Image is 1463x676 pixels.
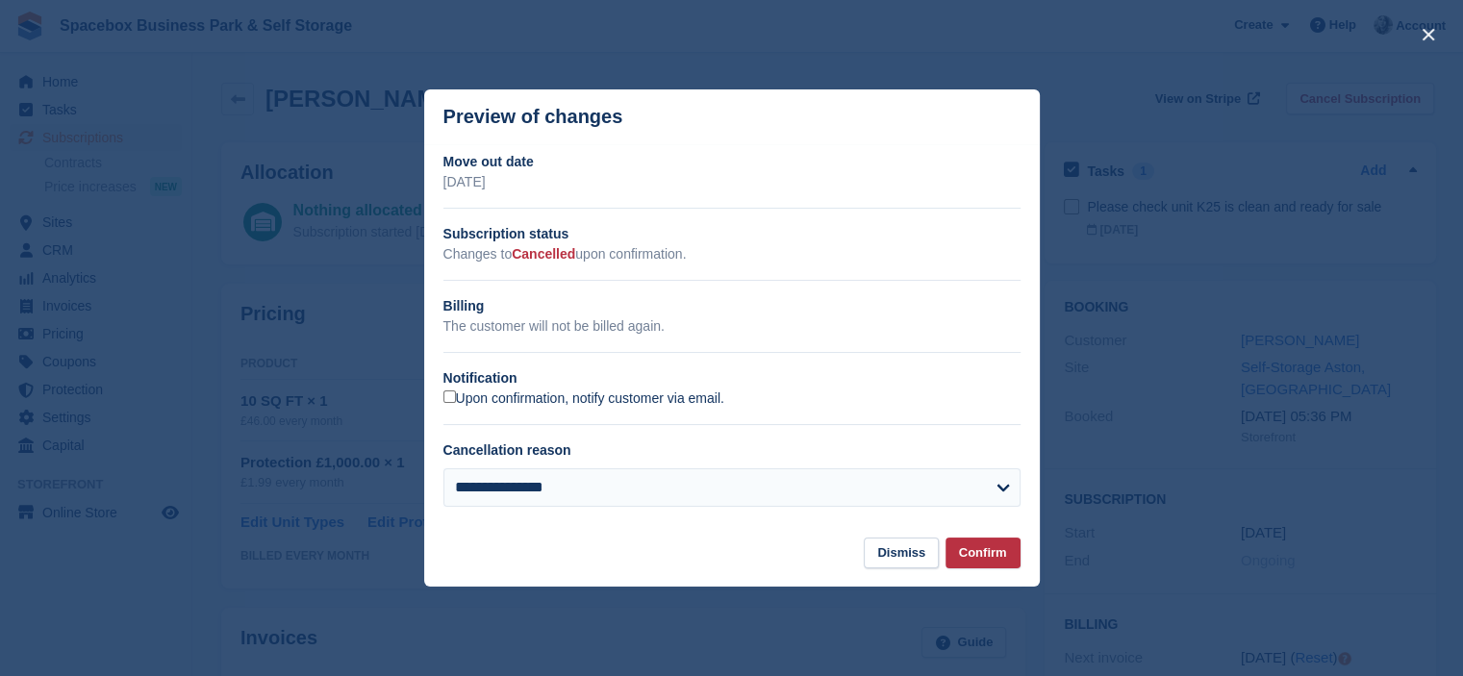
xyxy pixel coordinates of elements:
p: The customer will not be billed again. [443,316,1021,337]
input: Upon confirmation, notify customer via email. [443,390,456,403]
p: Changes to upon confirmation. [443,244,1021,264]
h2: Billing [443,296,1021,316]
h2: Move out date [443,152,1021,172]
span: Cancelled [512,246,575,262]
button: close [1413,19,1444,50]
label: Upon confirmation, notify customer via email. [443,390,724,408]
h2: Subscription status [443,224,1021,244]
p: [DATE] [443,172,1021,192]
h2: Notification [443,368,1021,388]
p: Preview of changes [443,106,623,128]
label: Cancellation reason [443,442,571,458]
button: Confirm [946,538,1021,569]
button: Dismiss [864,538,939,569]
